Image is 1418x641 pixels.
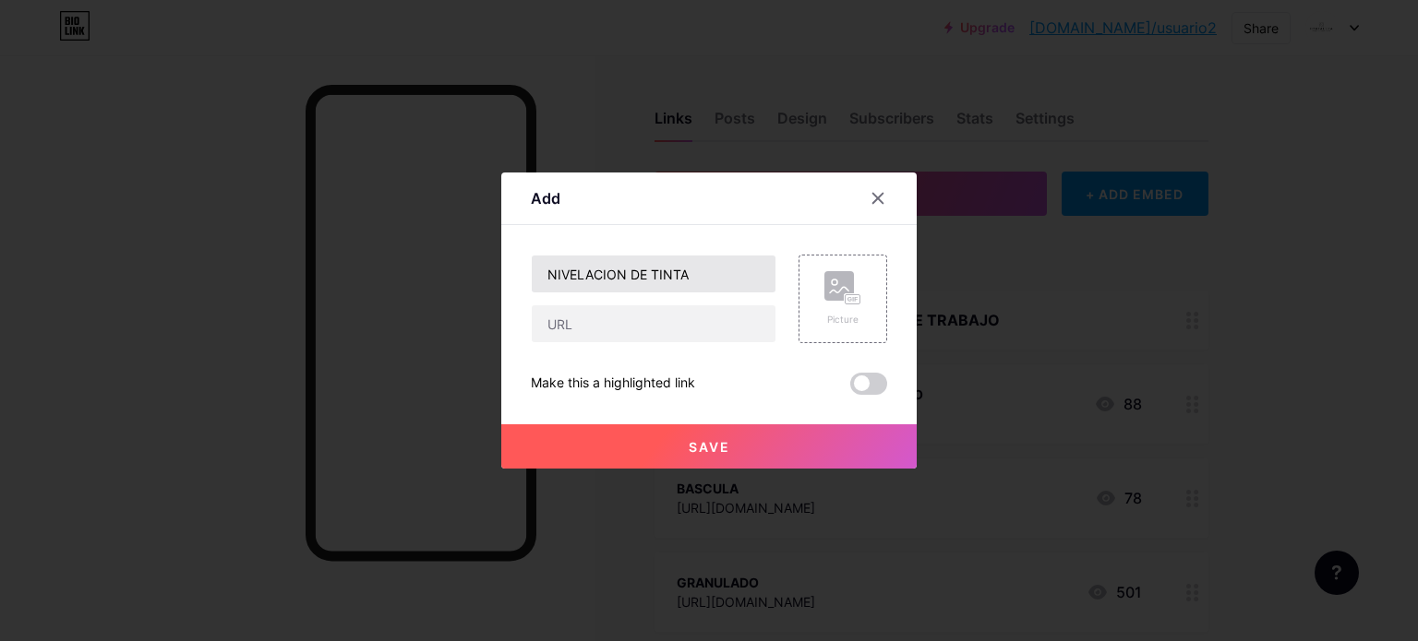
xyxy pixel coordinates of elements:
[531,373,695,395] div: Make this a highlighted link
[501,424,917,469] button: Save
[532,305,775,342] input: URL
[532,255,775,292] input: Title
[824,313,861,326] div: Picture
[531,187,560,209] div: Add
[689,439,730,455] span: Save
